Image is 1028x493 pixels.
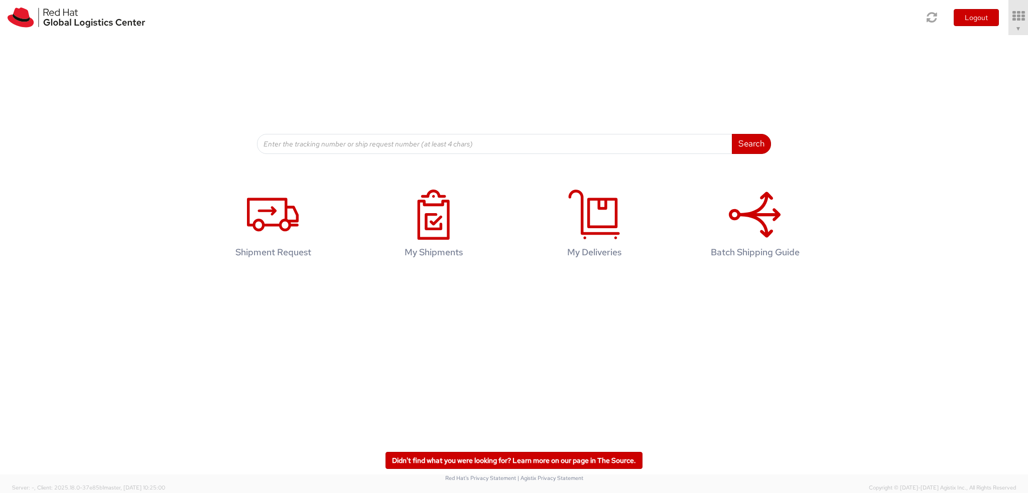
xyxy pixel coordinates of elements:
[519,179,670,273] a: My Deliveries
[198,179,348,273] a: Shipment Request
[37,484,165,491] span: Client: 2025.18.0-37e85b1
[1015,25,1021,33] span: ▼
[518,474,583,481] a: | Agistix Privacy Statement
[104,484,165,491] span: master, [DATE] 10:25:00
[369,247,498,257] h4: My Shipments
[385,452,642,469] a: Didn't find what you were looking for? Learn more on our page in The Source.
[257,134,732,154] input: Enter the tracking number or ship request number (at least 4 chars)
[358,179,509,273] a: My Shipments
[530,247,659,257] h4: My Deliveries
[732,134,771,154] button: Search
[954,9,999,26] button: Logout
[690,247,820,257] h4: Batch Shipping Guide
[208,247,338,257] h4: Shipment Request
[869,484,1016,492] span: Copyright © [DATE]-[DATE] Agistix Inc., All Rights Reserved
[34,484,36,491] span: ,
[12,484,36,491] span: Server: -
[445,474,516,481] a: Red Hat's Privacy Statement
[8,8,145,28] img: rh-logistics-00dfa346123c4ec078e1.svg
[680,179,830,273] a: Batch Shipping Guide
